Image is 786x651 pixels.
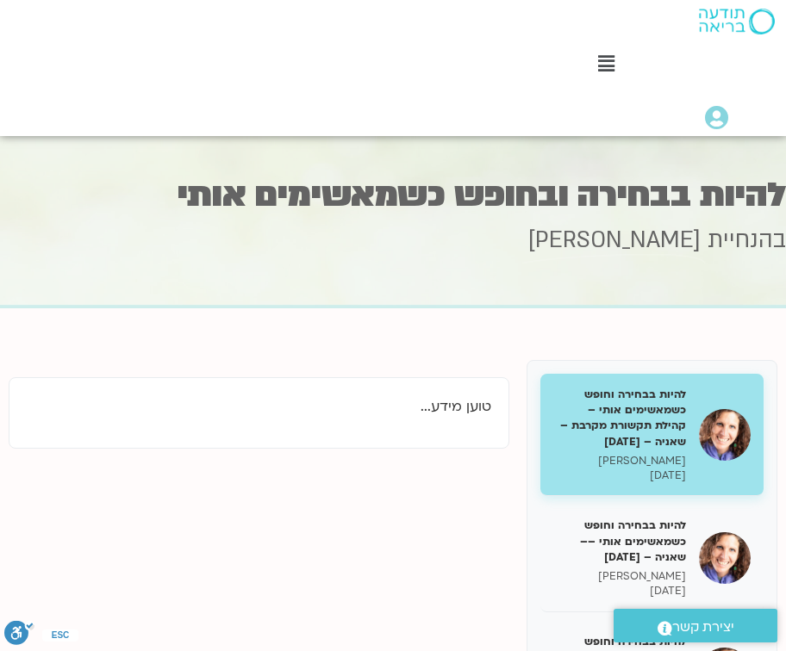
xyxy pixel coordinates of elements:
p: [DATE] [553,468,686,483]
p: [PERSON_NAME] [553,454,686,468]
p: טוען מידע... [27,395,491,418]
img: להיות בבחירה וחופש כשמאשימים אותי –– שאניה – 14/05/25 [699,532,751,584]
p: [DATE] [553,584,686,598]
span: יצירת קשר [672,616,734,639]
h5: להיות בבחירה וחופש כשמאשימים אותי – קהילת תקשורת מקרבת – שאניה – [DATE] [553,387,686,449]
img: להיות בבחירה וחופש כשמאשימים אותי – קהילת תקשורת מקרבת – שאניה – 07/05/35 [699,409,751,461]
h5: להיות בבחירה וחופש כשמאשימים אותי –– שאניה – [DATE] [553,518,686,565]
a: יצירת קשר [614,609,777,642]
img: תודעה בריאה [699,9,775,34]
span: בהנחיית [708,225,786,256]
p: [PERSON_NAME] [553,569,686,584]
